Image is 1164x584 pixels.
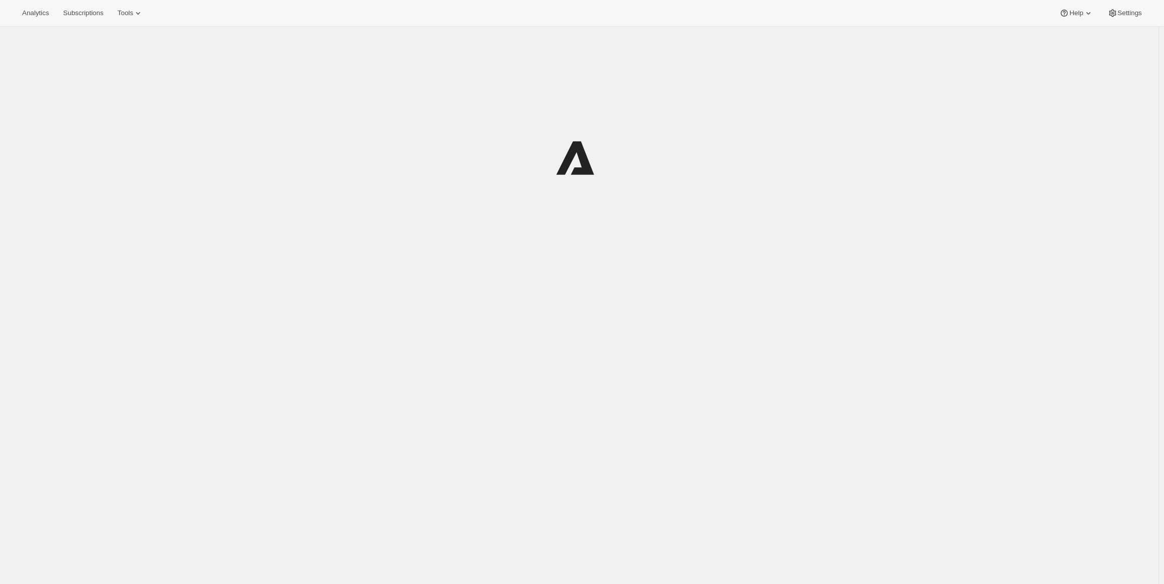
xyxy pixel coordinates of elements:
[22,9,49,17] span: Analytics
[1102,6,1148,20] button: Settings
[111,6,149,20] button: Tools
[57,6,109,20] button: Subscriptions
[16,6,55,20] button: Analytics
[117,9,133,17] span: Tools
[1118,9,1142,17] span: Settings
[1069,9,1083,17] span: Help
[63,9,103,17] span: Subscriptions
[1053,6,1099,20] button: Help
